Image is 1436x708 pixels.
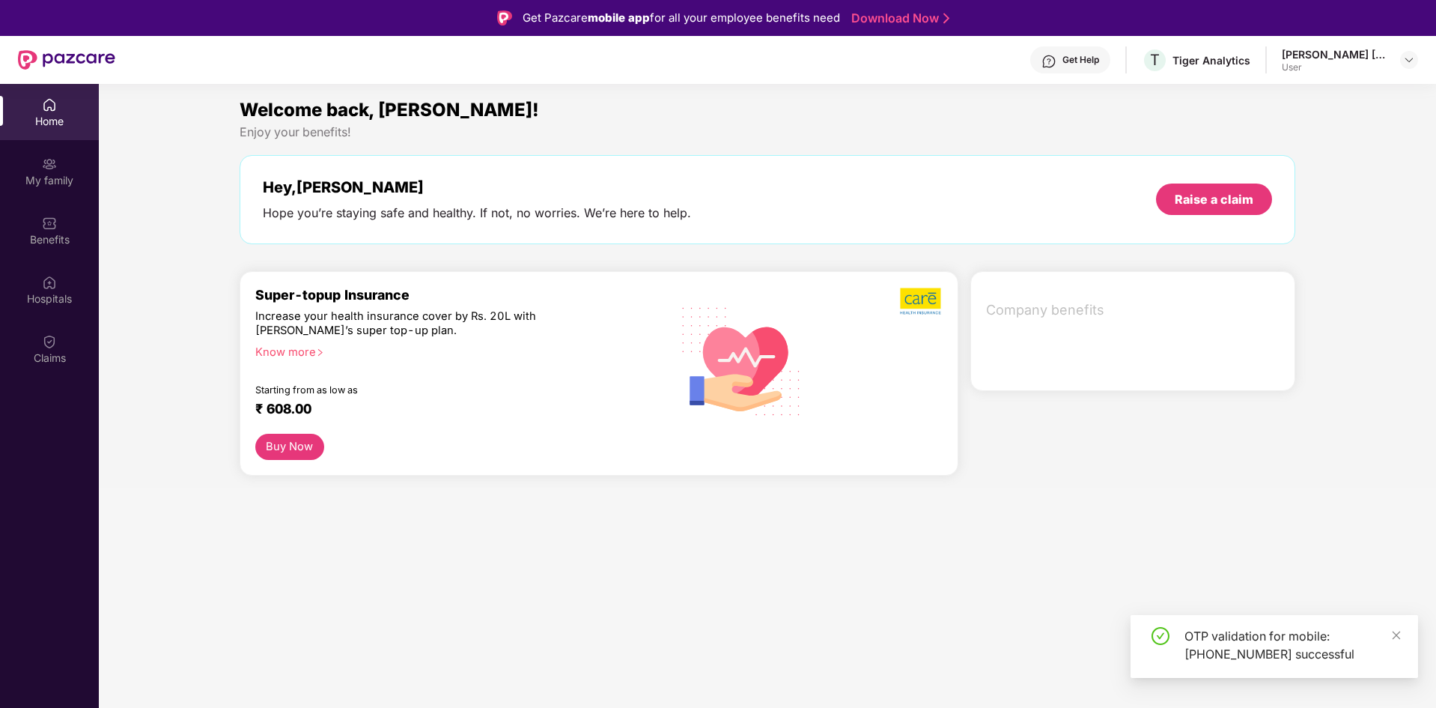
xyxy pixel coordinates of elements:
div: Company benefits [977,291,1295,330]
div: Get Pazcare for all your employee benefits need [523,9,840,27]
div: Tiger Analytics [1172,53,1250,67]
img: svg+xml;base64,PHN2ZyBpZD0iSG9tZSIgeG1sbnM9Imh0dHA6Ly93d3cudzMub3JnLzIwMDAvc3ZnIiB3aWR0aD0iMjAiIG... [42,97,57,112]
span: right [316,348,324,357]
img: Logo [497,10,512,25]
img: svg+xml;base64,PHN2ZyBpZD0iSGVscC0zMngzMiIgeG1sbnM9Imh0dHA6Ly93d3cudzMub3JnLzIwMDAvc3ZnIiB3aWR0aD... [1041,54,1056,69]
div: Hey, [PERSON_NAME] [263,178,691,196]
span: check-circle [1151,627,1169,645]
img: svg+xml;base64,PHN2ZyB3aWR0aD0iMjAiIGhlaWdodD0iMjAiIHZpZXdCb3g9IjAgMCAyMCAyMCIgZmlsbD0ibm9uZSIgeG... [42,157,57,172]
img: New Pazcare Logo [18,50,115,70]
a: Download Now [851,10,945,26]
div: ₹ 608.00 [255,401,642,419]
span: Welcome back, [PERSON_NAME]! [240,99,539,121]
span: T [1150,51,1160,69]
img: svg+xml;base64,PHN2ZyBpZD0iQ2xhaW0iIHhtbG5zPSJodHRwOi8vd3d3LnczLm9yZy8yMDAwL3N2ZyIgd2lkdGg9IjIwIi... [42,334,57,349]
div: Enjoy your benefits! [240,124,1296,140]
div: User [1282,61,1387,73]
img: svg+xml;base64,PHN2ZyB4bWxucz0iaHR0cDovL3d3dy53My5vcmcvMjAwMC9zdmciIHhtbG5zOnhsaW5rPSJodHRwOi8vd3... [670,288,813,433]
img: svg+xml;base64,PHN2ZyBpZD0iQmVuZWZpdHMiIHhtbG5zPSJodHRwOi8vd3d3LnczLm9yZy8yMDAwL3N2ZyIgd2lkdGg9Ij... [42,216,57,231]
span: Company benefits [986,300,1283,321]
div: Increase your health insurance cover by Rs. 20L with [PERSON_NAME]’s super top-up plan. [255,309,591,339]
img: svg+xml;base64,PHN2ZyBpZD0iSG9zcGl0YWxzIiB4bWxucz0iaHR0cDovL3d3dy53My5vcmcvMjAwMC9zdmciIHdpZHRoPS... [42,275,57,290]
strong: mobile app [588,10,650,25]
span: close [1391,630,1402,641]
img: b5dec4f62d2307b9de63beb79f102df3.png [900,287,943,315]
div: Know more [255,345,648,356]
button: Buy Now [255,434,324,460]
div: Starting from as low as [255,384,593,395]
div: Hope you’re staying safe and healthy. If not, no worries. We’re here to help. [263,205,691,221]
div: OTP validation for mobile: [PHONE_NUMBER] successful [1184,627,1400,663]
div: Get Help [1062,54,1099,66]
div: Raise a claim [1175,191,1253,208]
img: Stroke [943,10,949,26]
div: [PERSON_NAME] [PERSON_NAME] [1282,47,1387,61]
div: Super-topup Insurance [255,287,657,303]
img: svg+xml;base64,PHN2ZyBpZD0iRHJvcGRvd24tMzJ4MzIiIHhtbG5zPSJodHRwOi8vd3d3LnczLm9yZy8yMDAwL3N2ZyIgd2... [1403,54,1415,66]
